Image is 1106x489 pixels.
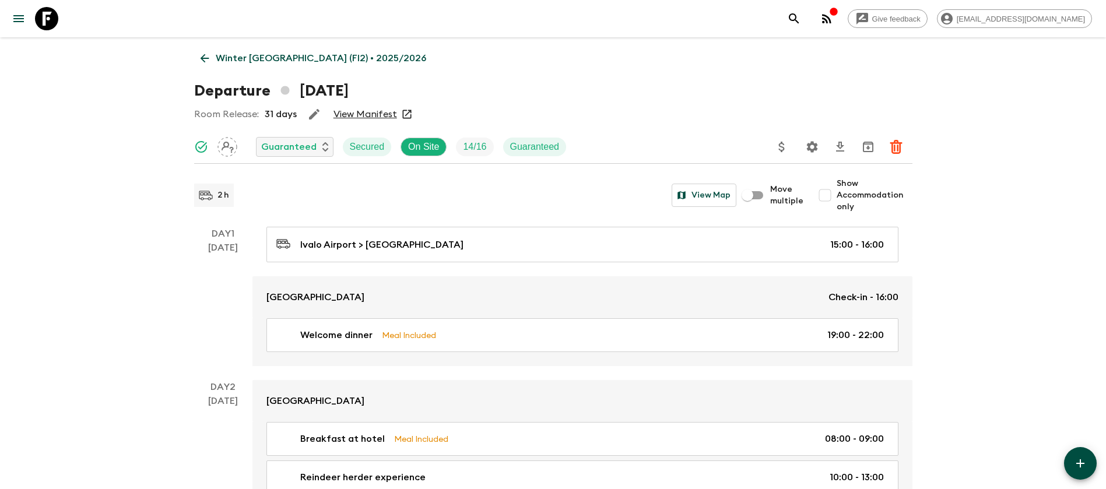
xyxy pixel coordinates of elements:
[266,422,898,456] a: Breakfast at hotelMeal Included08:00 - 09:00
[830,238,884,252] p: 15:00 - 16:00
[770,135,793,159] button: Update Price, Early Bird Discount and Costs
[194,380,252,394] p: Day 2
[828,135,852,159] button: Download CSV
[401,138,447,156] div: On Site
[408,140,439,154] p: On Site
[866,15,927,23] span: Give feedback
[837,178,912,213] span: Show Accommodation only
[217,140,237,150] span: Assign pack leader
[266,394,364,408] p: [GEOGRAPHIC_DATA]
[770,184,804,207] span: Move multiple
[194,227,252,241] p: Day 1
[333,108,397,120] a: View Manifest
[217,189,229,201] p: 2 h
[300,432,385,446] p: Breakfast at hotel
[194,47,433,70] a: Winter [GEOGRAPHIC_DATA] (FI2) • 2025/2026
[800,135,824,159] button: Settings
[343,138,392,156] div: Secured
[828,290,898,304] p: Check-in - 16:00
[252,380,912,422] a: [GEOGRAPHIC_DATA]
[856,135,880,159] button: Archive (Completed, Cancelled or Unsynced Departures only)
[950,15,1091,23] span: [EMAIL_ADDRESS][DOMAIN_NAME]
[510,140,560,154] p: Guaranteed
[300,328,373,342] p: Welcome dinner
[261,140,317,154] p: Guaranteed
[300,470,426,484] p: Reindeer herder experience
[194,140,208,154] svg: Synced Successfully
[884,135,908,159] button: Delete
[825,432,884,446] p: 08:00 - 09:00
[266,318,898,352] a: Welcome dinnerMeal Included19:00 - 22:00
[266,227,898,262] a: Ivalo Airport > [GEOGRAPHIC_DATA]15:00 - 16:00
[830,470,884,484] p: 10:00 - 13:00
[252,276,912,318] a: [GEOGRAPHIC_DATA]Check-in - 16:00
[7,7,30,30] button: menu
[216,51,426,65] p: Winter [GEOGRAPHIC_DATA] (FI2) • 2025/2026
[350,140,385,154] p: Secured
[672,184,736,207] button: View Map
[782,7,806,30] button: search adventures
[194,107,259,121] p: Room Release:
[265,107,297,121] p: 31 days
[382,329,436,342] p: Meal Included
[208,241,238,366] div: [DATE]
[194,79,349,103] h1: Departure [DATE]
[848,9,928,28] a: Give feedback
[937,9,1092,28] div: [EMAIL_ADDRESS][DOMAIN_NAME]
[456,138,493,156] div: Trip Fill
[300,238,464,252] p: Ivalo Airport > [GEOGRAPHIC_DATA]
[394,432,448,445] p: Meal Included
[463,140,486,154] p: 14 / 16
[827,328,884,342] p: 19:00 - 22:00
[266,290,364,304] p: [GEOGRAPHIC_DATA]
